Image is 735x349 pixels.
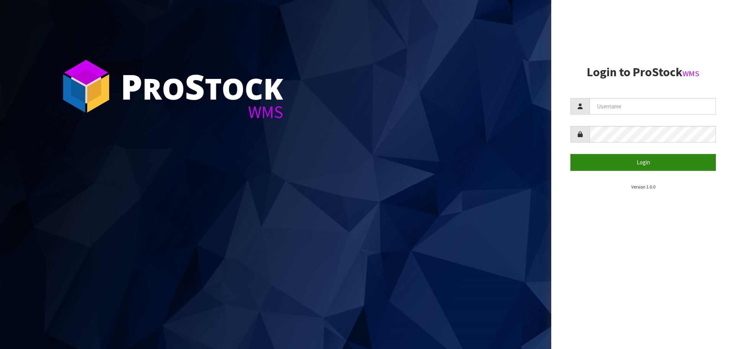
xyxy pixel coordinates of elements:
[570,154,716,170] button: Login
[631,184,655,190] small: Version 1.0.0
[683,69,699,79] small: WMS
[121,69,283,103] div: ro tock
[57,57,115,115] img: ProStock Cube
[185,63,205,110] span: S
[121,63,142,110] span: P
[121,103,283,121] div: WMS
[590,98,716,115] input: Username
[570,66,716,79] h2: Login to ProStock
